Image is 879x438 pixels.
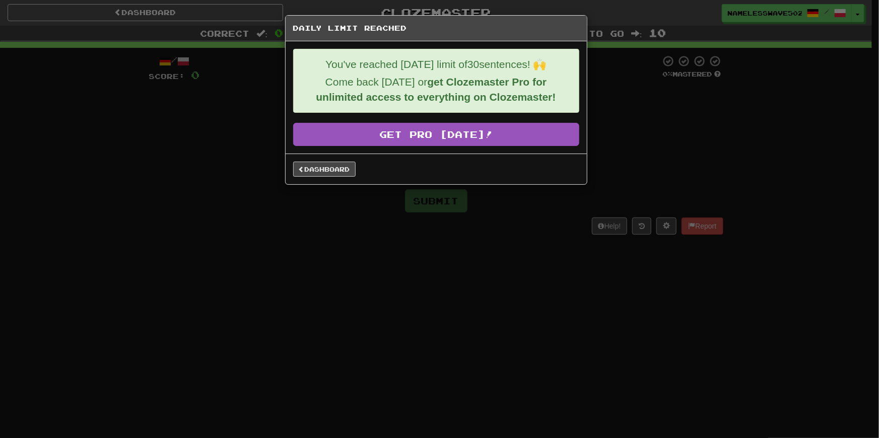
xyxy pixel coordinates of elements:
p: Come back [DATE] or [301,75,571,105]
h5: Daily Limit Reached [293,23,579,33]
strong: get Clozemaster Pro for unlimited access to everything on Clozemaster! [316,76,556,103]
a: Get Pro [DATE]! [293,123,579,146]
a: Dashboard [293,162,356,177]
p: You've reached [DATE] limit of 30 sentences! 🙌 [301,57,571,72]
